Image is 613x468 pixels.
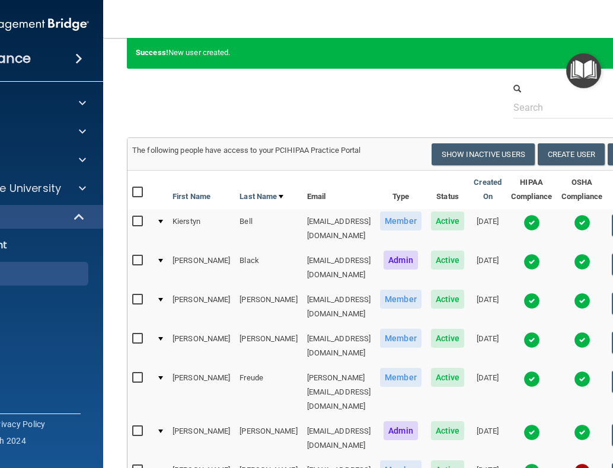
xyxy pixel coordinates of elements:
td: [DATE] [469,248,506,287]
span: Active [431,211,465,230]
img: tick.e7d51cea.svg [523,254,540,270]
td: [EMAIL_ADDRESS][DOMAIN_NAME] [302,326,376,366]
img: tick.e7d51cea.svg [523,214,540,231]
td: [DATE] [469,419,506,458]
img: tick.e7d51cea.svg [523,371,540,387]
td: [PERSON_NAME] [168,326,235,366]
span: Admin [384,251,418,270]
img: tick.e7d51cea.svg [574,332,590,348]
td: [PERSON_NAME] [235,419,302,458]
td: [PERSON_NAME] [168,366,235,419]
td: [DATE] [469,209,506,248]
strong: Success! [136,48,168,57]
img: tick.e7d51cea.svg [523,424,540,441]
a: Last Name [240,190,283,204]
span: Member [380,211,422,230]
td: [EMAIL_ADDRESS][DOMAIN_NAME] [302,287,376,326]
button: Create User [538,143,605,165]
td: [EMAIL_ADDRESS][DOMAIN_NAME] [302,209,376,248]
img: tick.e7d51cea.svg [574,424,590,441]
th: Email [302,171,376,209]
td: [PERSON_NAME] [168,248,235,287]
button: Open Resource Center [566,53,601,88]
th: Status [426,171,470,209]
td: Bell [235,209,302,248]
td: [PERSON_NAME] [168,419,235,458]
a: Created On [474,175,502,204]
span: Admin [384,421,418,440]
img: tick.e7d51cea.svg [523,332,540,348]
span: Member [380,290,422,309]
td: [DATE] [469,326,506,366]
td: Black [235,248,302,287]
td: [DATE] [469,366,506,419]
span: Active [431,421,465,440]
img: tick.e7d51cea.svg [574,371,590,387]
span: The following people have access to your PCIHIPAA Practice Portal [132,146,361,155]
td: Kierstyn [168,209,235,248]
td: [PERSON_NAME] [235,326,302,366]
span: Member [380,329,422,348]
span: Active [431,329,465,348]
span: Active [431,368,465,387]
span: Member [380,368,422,387]
img: tick.e7d51cea.svg [523,293,540,309]
a: First Name [173,190,210,204]
th: OSHA Compliance [557,171,607,209]
td: [EMAIL_ADDRESS][DOMAIN_NAME] [302,248,376,287]
img: tick.e7d51cea.svg [574,254,590,270]
td: [PERSON_NAME][EMAIL_ADDRESS][DOMAIN_NAME] [302,366,376,419]
img: tick.e7d51cea.svg [574,214,590,231]
td: [DATE] [469,287,506,326]
td: [EMAIL_ADDRESS][DOMAIN_NAME] [302,419,376,458]
th: HIPAA Compliance [506,171,557,209]
td: [PERSON_NAME] [168,287,235,326]
th: Type [375,171,426,209]
td: [PERSON_NAME] [235,287,302,326]
button: Show Inactive Users [432,143,535,165]
td: Freude [235,366,302,419]
span: Active [431,290,465,309]
img: tick.e7d51cea.svg [574,293,590,309]
span: Active [431,251,465,270]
